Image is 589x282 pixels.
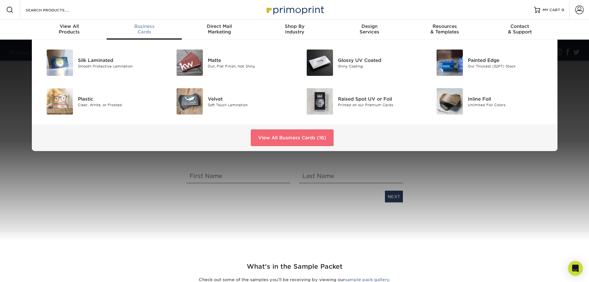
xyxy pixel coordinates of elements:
[332,24,407,29] span: Design
[257,24,332,29] span: Shop By
[437,50,463,76] img: Painted Edge Business Cards
[39,47,160,78] a: Silk Laminated Business Cards Silk Laminated Smooth Protective Lamination
[177,88,203,115] img: Velvet Business Cards
[307,88,333,115] img: Raised Spot UV or Foil Business Cards
[47,50,73,76] img: Silk Laminated Business Cards
[338,63,420,69] div: Shiny Coating
[257,24,332,35] div: Industry
[482,24,557,35] div: & Support
[468,57,550,63] div: Painted Edge
[32,20,107,40] a: View AllProducts
[407,20,482,40] a: Resources& Templates
[407,24,482,35] div: & Templates
[332,20,407,40] a: DesignServices
[257,20,332,40] a: Shop ByIndustry
[482,20,557,40] a: Contact& Support
[78,63,160,69] div: Smooth Protective Lamination
[182,20,257,40] a: Direct MailMarketing
[208,102,290,107] div: Soft Touch Lamination
[39,86,160,117] a: Plastic Business Cards Plastic Clear, White, or Frosted
[208,57,290,63] div: Matte
[338,95,420,102] div: Raised Spot UV or Foil
[208,95,290,102] div: Velvet
[429,47,550,78] a: Painted Edge Business Cards Painted Edge Our Thickest (32PT) Stock
[332,24,407,35] div: Services
[561,8,564,12] span: 0
[169,86,290,117] a: Velvet Business Cards Velvet Soft Touch Lamination
[264,3,326,16] img: Primoprint
[107,20,182,40] a: BusinessCards
[299,86,420,117] a: Raised Spot UV or Foil Business Cards Raised Spot UV or Foil Printed on our Premium Cards
[169,47,290,78] a: Matte Business Cards Matte Dull, Flat Finish, Not Shiny
[107,24,182,35] div: Cards
[78,57,160,63] div: Silk Laminated
[208,63,290,69] div: Dull, Flat Finish, Not Shiny
[338,57,420,63] div: Glossy UV Coated
[437,88,463,115] img: Inline Foil Business Cards
[468,102,550,107] div: Unlimited Foil Colors
[114,262,476,271] h2: What's in the Sample Packet
[299,47,420,78] a: Glossy UV Coated Business Cards Glossy UV Coated Shiny Coating
[482,24,557,29] span: Contact
[25,6,85,14] input: SEARCH PRODUCTS.....
[107,24,182,29] span: Business
[32,24,107,29] span: View All
[468,95,550,102] div: Inline Foil
[307,50,333,76] img: Glossy UV Coated Business Cards
[182,24,257,29] span: Direct Mail
[32,24,107,35] div: Products
[345,277,389,282] a: sample pack gallery
[47,88,73,115] img: Plastic Business Cards
[407,24,482,29] span: Resources
[182,24,257,35] div: Marketing
[78,102,160,107] div: Clear, White, or Frosted
[177,50,203,76] img: Matte Business Cards
[543,7,560,13] span: MY CART
[251,129,334,146] a: View All Business Cards (16)
[568,261,583,276] div: Open Intercom Messenger
[429,86,550,117] a: Inline Foil Business Cards Inline Foil Unlimited Foil Colors
[338,102,420,107] div: Printed on our Premium Cards
[78,95,160,102] div: Plastic
[468,63,550,69] div: Our Thickest (32PT) Stock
